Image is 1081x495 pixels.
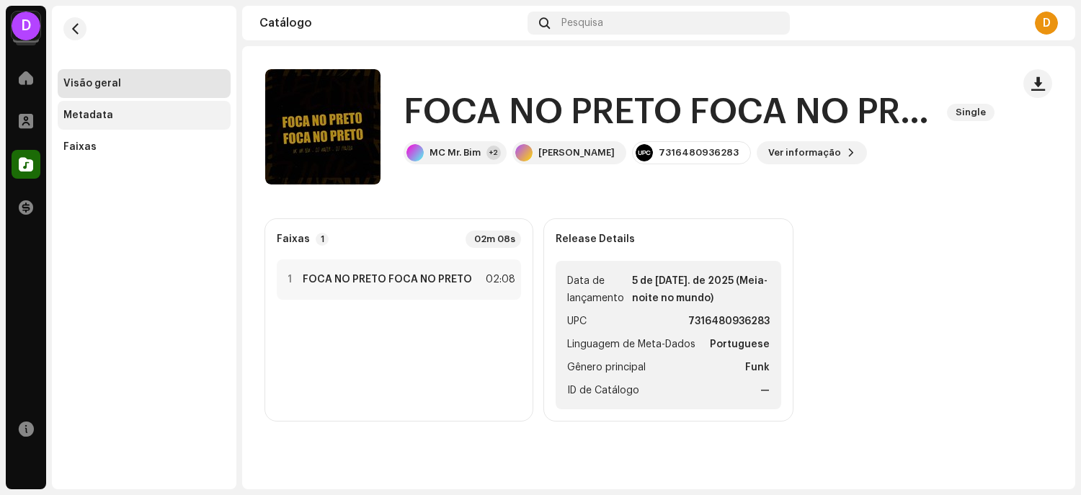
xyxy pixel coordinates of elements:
[484,271,515,288] div: 02:08
[63,110,113,121] div: Metadata
[768,138,841,167] span: Ver informação
[486,146,501,160] div: +2
[303,274,472,285] strong: FOCA NO PRETO FOCA NO PRETO
[947,104,995,121] span: Single
[567,272,629,307] span: Data de lançamento
[757,141,867,164] button: Ver informação
[760,382,770,399] strong: —
[430,147,481,159] div: MC Mr. Bim
[538,147,615,159] div: [PERSON_NAME]
[632,272,770,307] strong: 5 de [DATE]. de 2025 (Meia-noite no mundo)
[58,101,231,130] re-m-nav-item: Metadata
[567,359,646,376] span: Gênero principal
[556,233,635,245] strong: Release Details
[63,141,97,153] div: Faixas
[561,17,603,29] span: Pesquisa
[659,147,739,159] div: 7316480936283
[12,12,40,40] div: D
[745,359,770,376] strong: Funk
[1035,12,1058,35] div: D
[567,336,695,353] span: Linguagem de Meta-Dados
[567,313,587,330] span: UPC
[58,133,231,161] re-m-nav-item: Faixas
[63,78,121,89] div: Visão geral
[710,336,770,353] strong: Portuguese
[567,382,639,399] span: ID de Catálogo
[404,89,935,135] h1: FOCA NO PRETO FOCA NO PRETO
[316,233,329,246] p-badge: 1
[58,69,231,98] re-m-nav-item: Visão geral
[259,17,522,29] div: Catálogo
[466,231,521,248] div: 02m 08s
[688,313,770,330] strong: 7316480936283
[277,233,310,245] strong: Faixas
